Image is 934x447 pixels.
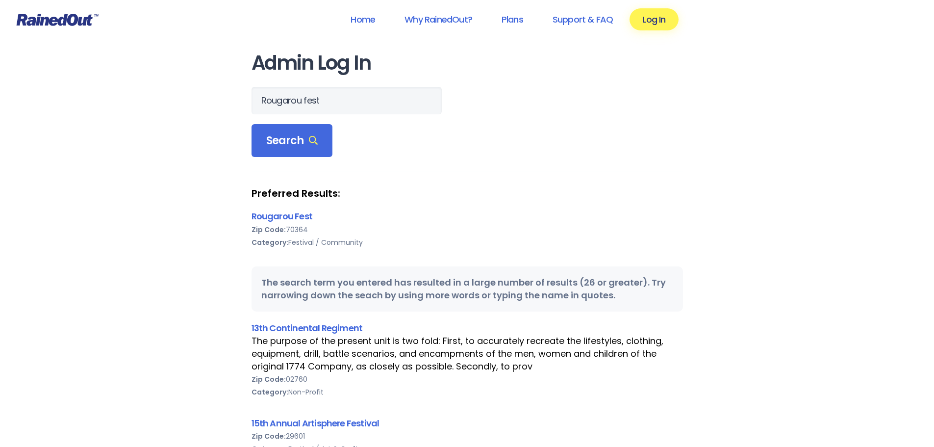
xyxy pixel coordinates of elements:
b: Zip Code: [252,431,286,441]
div: 02760 [252,373,683,386]
input: Search Orgs… [252,87,442,114]
div: Rougarou Fest [252,210,683,223]
div: Non-Profit [252,386,683,398]
div: Search [252,124,333,158]
a: Rougarou Fest [252,210,312,222]
strong: Preferred Results: [252,187,683,200]
div: 15th Annual Artisphere Festival [252,417,683,430]
div: The purpose of the present unit is two fold: First, to accurately recreate the lifestyles, clothi... [252,335,683,373]
a: Why RainedOut? [392,8,485,30]
a: Plans [489,8,536,30]
b: Category: [252,237,288,247]
div: 13th Continental Regiment [252,321,683,335]
a: 13th Continental Regiment [252,322,363,334]
b: Category: [252,387,288,397]
a: Support & FAQ [540,8,626,30]
a: 15th Annual Artisphere Festival [252,417,379,429]
b: Zip Code: [252,374,286,384]
b: Zip Code: [252,225,286,235]
div: 70364 [252,223,683,236]
span: Search [266,134,318,148]
div: The search term you entered has resulted in a large number of results (26 or greater). Try narrow... [252,266,683,312]
div: 29601 [252,430,683,443]
a: Log In [630,8,678,30]
h1: Admin Log In [252,52,683,74]
div: Festival / Community [252,236,683,249]
a: Home [338,8,388,30]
